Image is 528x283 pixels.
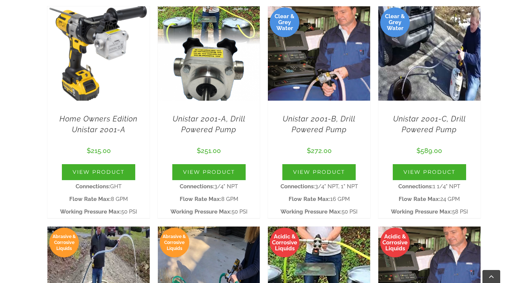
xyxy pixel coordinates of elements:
span: Clear & Grey Water [270,13,299,31]
strong: Connections: [76,183,110,190]
strong: Connections: [280,183,315,190]
span: 50 PSI [280,208,358,215]
span: 58 PSI [391,208,468,215]
span: Clear & Grey Water [380,13,410,31]
a: Unistar 2001-B, Drill Powered Pump [283,114,355,134]
span: $ [197,147,201,154]
a: View Product [62,164,135,180]
span: Abrasive & Corrosive Liquids [160,234,189,251]
strong: Working Pressure Max: [280,208,342,215]
a: Unistar 2001-A, Drill Powered Pump [173,114,245,134]
span: $ [416,147,421,154]
a: View Product [282,164,356,180]
a: View Product [393,164,466,180]
strong: Flow Rate Max: [289,196,330,202]
strong: Flow Rate Max: [69,196,111,202]
span: Acidic & Corrosive Liquids [270,234,299,251]
bdi: 272.00 [307,147,332,154]
span: 3/4" NPT [180,183,238,190]
bdi: 589.00 [416,147,442,154]
span: 8 GPM [180,196,238,202]
span: Acidic & Corrosive Liquids [380,234,410,251]
bdi: 251.00 [197,147,221,154]
strong: Working Pressure Max: [391,208,452,215]
strong: Connections: [180,183,214,190]
span: 8 GPM [69,196,128,202]
span: GHT [76,183,122,190]
span: 50 PSI [60,208,137,215]
span: 24 GPM [399,196,460,202]
strong: Connections: [398,183,433,190]
span: $ [87,147,91,154]
a: Home Owners Edition Unistar 2001-A [60,114,137,134]
span: 16 GPM [289,196,350,202]
strong: Working Pressure Max: [60,208,121,215]
span: 50 PSI [170,208,248,215]
strong: Flow Rate Max: [180,196,221,202]
bdi: 215.00 [87,147,111,154]
span: Abrasive & Corrosive Liquids [49,234,79,251]
strong: Working Pressure Max: [170,208,232,215]
span: 3/4" NPT, 1" NPT [280,183,358,190]
span: 1 1/4" NPT [398,183,460,190]
a: Unistar 2001-C, Drill Powered Pump [393,114,466,134]
span: $ [307,147,311,154]
strong: Flow Rate Max: [399,196,440,202]
a: View Product [172,164,246,180]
